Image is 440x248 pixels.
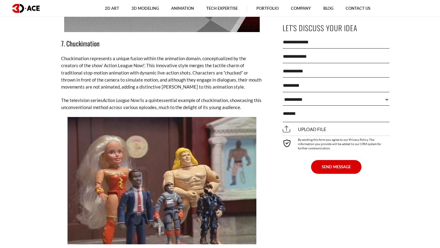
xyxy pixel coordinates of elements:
p: Chuckimation represents a unique fusion within the animation domain, conceptualized by the creato... [61,55,263,91]
p: Let's Discuss Your Idea [283,21,390,35]
p: The television series is a quintessential example of chuckimation, showcasing this unconventional... [61,97,263,111]
button: SEND MESSAGE [311,160,361,173]
img: Chuckimation [68,117,256,244]
div: By sending this form you agree to our Privacy Policy. The information you provide will be added t... [283,136,390,150]
img: logo dark [12,4,40,13]
span: Upload file [283,126,326,132]
em: Action League Now! [103,97,141,103]
h3: 7. Chuckimation [61,38,263,49]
